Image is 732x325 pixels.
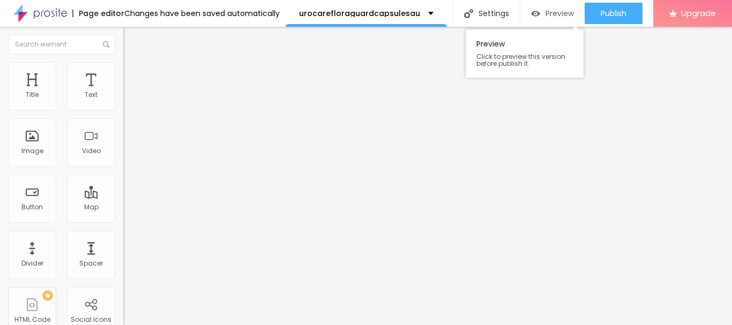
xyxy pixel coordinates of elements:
span: Preview [546,9,574,18]
button: Preview [520,3,585,24]
div: Divider [21,260,43,267]
span: Upgrade [681,9,716,18]
div: Video [82,147,101,155]
img: Icone [464,9,473,18]
div: HTML Code [14,316,50,323]
span: Publish [601,9,626,18]
div: Title [26,91,39,99]
div: Button [21,203,43,211]
div: Spacer [79,260,103,267]
img: view-1.svg [531,9,540,18]
div: Changes have been saved automatically [124,10,280,17]
img: Icone [103,41,109,48]
p: urocarefloraguardcapsulesau [299,10,420,17]
div: Image [21,147,43,155]
div: Social Icons [71,316,111,323]
div: Text [85,91,98,99]
input: Search element [8,35,115,54]
div: Map [84,203,99,211]
iframe: Editor [123,27,732,325]
div: Preview [466,29,584,78]
button: Publish [585,3,643,24]
div: Page editor [72,10,124,17]
span: Click to preview this version before publish it. [476,53,573,67]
